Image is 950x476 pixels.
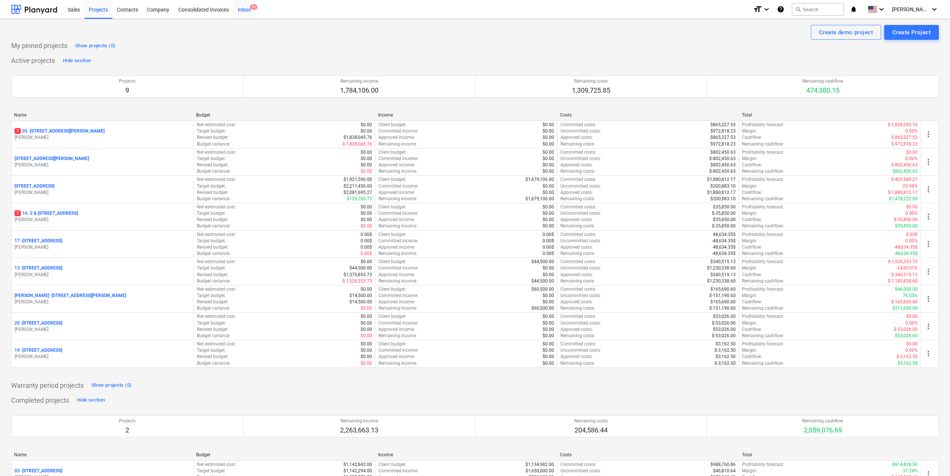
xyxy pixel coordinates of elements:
[560,112,736,118] div: Costs
[197,299,228,305] p: Revised budget :
[560,231,596,238] p: Committed costs :
[903,293,918,299] p: 76.03%
[710,149,736,156] p: $802,450.63
[349,299,372,305] p: $14,500.00
[378,286,406,293] p: Client budget :
[531,259,554,265] p: $44,500.00
[742,183,757,189] p: Margin :
[712,210,736,217] p: $-35,850.00
[742,196,784,202] p: Remaining cashflow :
[560,223,595,229] p: Remaining costs :
[197,217,228,223] p: Revised budget :
[742,156,757,162] p: Margin :
[343,183,372,189] p: $2,211,456.00
[378,231,406,238] p: Client budget :
[742,250,784,257] p: Remaining cashflow :
[713,204,736,210] p: $35,850.00
[14,112,190,118] div: Name
[742,149,784,156] p: Profitability forecast :
[92,381,132,390] div: Show projects (0)
[543,238,554,244] p: 0.00$
[197,176,236,183] p: Net estimated cost :
[197,286,236,293] p: Net estimated cost :
[888,122,918,128] p: $-1,838,045.76
[710,183,736,189] p: $200,883.10
[197,231,236,238] p: Net estimated cost :
[543,210,554,217] p: $0.00
[543,183,554,189] p: $0.00
[712,250,736,257] p: -48,634.35$
[378,162,415,168] p: Approved income :
[762,5,771,14] i: keyboard_arrow_down
[560,122,596,128] p: Committed costs :
[15,354,191,360] p: [PERSON_NAME]
[543,134,554,141] p: $0.00
[15,293,191,305] div: [PERSON_NAME] -[STREET_ADDRESS][PERSON_NAME][PERSON_NAME]
[742,223,784,229] p: Remaining cashflow :
[197,238,226,244] p: Target budget :
[709,168,736,175] p: $-802,450.63
[15,347,62,354] p: 19 - [STREET_ADDRESS]
[560,134,593,141] p: Approved costs :
[15,128,191,141] div: 105 -[STREET_ADDRESS][PERSON_NAME][PERSON_NAME]
[742,217,762,223] p: Cashflow :
[378,204,406,210] p: Client budget :
[15,162,191,168] p: [PERSON_NAME]
[77,396,105,405] div: Hide section
[15,210,78,217] p: 16 - 2 & [STREET_ADDRESS]
[924,349,933,358] span: more_vert
[560,168,595,175] p: Remaining costs :
[197,210,226,217] p: Target budget :
[543,189,554,196] p: $0.00
[378,168,417,175] p: Remaining income :
[543,293,554,299] p: $0.00
[75,394,107,406] button: Hide section
[15,134,191,141] p: [PERSON_NAME]
[15,468,62,474] p: 03 - [STREET_ADDRESS]
[713,217,736,223] p: $35,850.00
[742,168,784,175] p: Remaining cashflow :
[378,223,417,229] p: Remaining income :
[378,217,415,223] p: Approved income :
[197,278,230,284] p: Budget variance :
[710,162,736,168] p: $802,450.63
[888,259,918,265] p: $-1,526,353.73
[811,25,881,40] button: Create demo project
[560,265,601,271] p: Uncommitted costs :
[343,134,372,141] p: $1,838,045.76
[343,189,372,196] p: $2,081,695.27
[340,86,378,95] p: 1,784,106.00
[361,149,372,156] p: $0.00
[543,231,554,238] p: 0.00$
[197,128,226,134] p: Target budget :
[378,278,417,284] p: Remaining income :
[378,238,418,244] p: Committed income :
[560,149,596,156] p: Committed costs :
[710,196,736,202] p: $200,883.10
[560,244,593,250] p: Approved costs :
[906,149,918,156] p: $0.00
[906,204,918,210] p: $0.00
[15,347,191,360] div: 19 -[STREET_ADDRESS][PERSON_NAME]
[378,156,418,162] p: Committed income :
[543,141,554,147] p: $0.00
[795,6,801,12] span: search
[361,204,372,210] p: $0.00
[15,156,89,162] p: [STREET_ADDRESS][PERSON_NAME]
[924,267,933,276] span: more_vert
[197,250,230,257] p: Budget variance :
[892,168,918,175] p: $802,450.63
[906,231,918,238] p: 0.00$
[15,265,62,271] p: 13 - [STREET_ADDRESS]
[742,293,757,299] p: Margin :
[90,380,134,392] button: Show projects (0)
[710,259,736,265] p: $340,515.13
[197,204,236,210] p: Net estimated cost :
[378,210,418,217] p: Committed income :
[572,78,610,84] p: Remaining costs
[712,223,736,229] p: $-35,850.00
[560,217,593,223] p: Approved costs :
[742,265,757,271] p: Margin :
[742,176,784,183] p: Profitability forecast :
[361,156,372,162] p: $0.00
